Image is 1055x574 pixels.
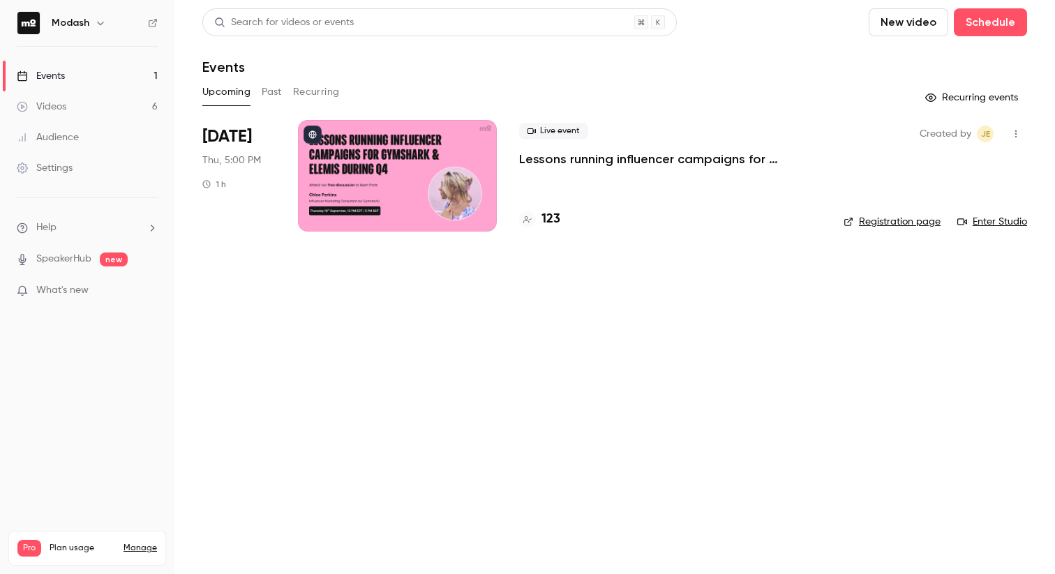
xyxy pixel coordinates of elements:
[36,283,89,298] span: What's new
[17,12,40,34] img: Modash
[844,215,941,229] a: Registration page
[202,81,250,103] button: Upcoming
[214,15,354,30] div: Search for videos or events
[17,161,73,175] div: Settings
[17,69,65,83] div: Events
[869,8,948,36] button: New video
[541,210,560,229] h4: 123
[202,179,226,190] div: 1 h
[202,120,276,232] div: Sep 18 Thu, 5:00 PM (Europe/London)
[100,252,128,266] span: new
[919,86,1027,109] button: Recurring events
[36,252,91,266] a: SpeakerHub
[36,220,57,235] span: Help
[957,215,1027,229] a: Enter Studio
[954,8,1027,36] button: Schedule
[17,540,41,557] span: Pro
[519,123,588,139] span: Live event
[293,81,340,103] button: Recurring
[124,543,157,554] a: Manage
[202,153,261,167] span: Thu, 5:00 PM
[50,543,115,554] span: Plan usage
[977,126,994,142] span: Jack Eaton
[202,59,245,75] h1: Events
[17,130,79,144] div: Audience
[519,210,560,229] a: 123
[519,151,821,167] a: Lessons running influencer campaigns for Gymshark & Elemis during Q4
[52,16,89,30] h6: Modash
[17,100,66,114] div: Videos
[262,81,282,103] button: Past
[202,126,252,148] span: [DATE]
[981,126,990,142] span: JE
[17,220,158,235] li: help-dropdown-opener
[920,126,971,142] span: Created by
